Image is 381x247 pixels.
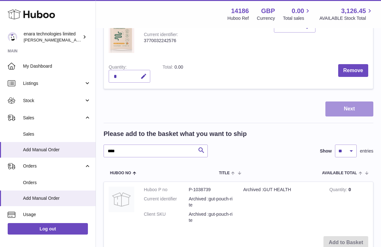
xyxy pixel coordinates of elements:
a: 0.00 Total sales [283,7,311,21]
strong: Quantity [329,187,348,194]
img: Archived :GUT HEALTH [109,187,134,212]
span: Sales [23,115,84,121]
span: Usage [23,212,91,218]
span: 0.00 [175,64,183,70]
div: Currency [257,15,275,21]
span: My Dashboard [23,63,91,69]
label: Show [320,148,332,154]
span: Add Manual Order [23,147,91,153]
a: 3,126.45 AVAILABLE Stock Total [319,7,373,21]
span: AVAILABLE Stock Total [319,15,373,21]
td: 0 [324,182,373,231]
dd: Archived :gut-pouch-rite [189,196,234,208]
button: Next [325,101,373,116]
button: Remove [338,64,368,77]
span: Orders [23,180,91,186]
dt: Current identifier [144,196,189,208]
dd: Archived :gut-pouch-rite [189,211,234,223]
label: Quantity [109,64,127,71]
img: Rite - GUT HEALTH - PEACH - Sachet 8g [109,14,134,53]
span: Listings [23,80,84,86]
span: 3,126.45 [341,7,366,15]
span: Title [219,171,229,175]
div: 3770032242576 [144,38,178,44]
div: Current identifier [144,32,178,39]
span: entries [360,148,373,154]
span: Sales [23,131,91,137]
dt: Huboo P no [144,187,189,193]
td: Rite - GUT HEALTH - PEACH - Sachet 8g [183,9,269,59]
span: Orders [23,163,84,169]
dt: Client SKU [144,211,189,223]
dd: P-1038739 [189,187,234,193]
strong: 14186 [231,7,249,15]
span: Stock [23,98,84,104]
span: Total sales [283,15,311,21]
span: 0.00 [292,7,304,15]
div: Huboo Ref [228,15,249,21]
span: [PERSON_NAME][EMAIL_ADDRESS][DOMAIN_NAME] [24,37,128,42]
h2: Please add to the basket what you want to ship [104,130,247,138]
span: AVAILABLE Total [322,171,357,175]
span: Add Manual Order [23,195,91,201]
strong: GBP [261,7,275,15]
span: Huboo no [110,171,131,175]
a: Log out [8,223,88,235]
img: Dee@enara.co [8,32,17,42]
label: Total [162,64,174,71]
td: Archived :GUT HEALTH [238,182,324,231]
div: enara technologies limited [24,31,81,43]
